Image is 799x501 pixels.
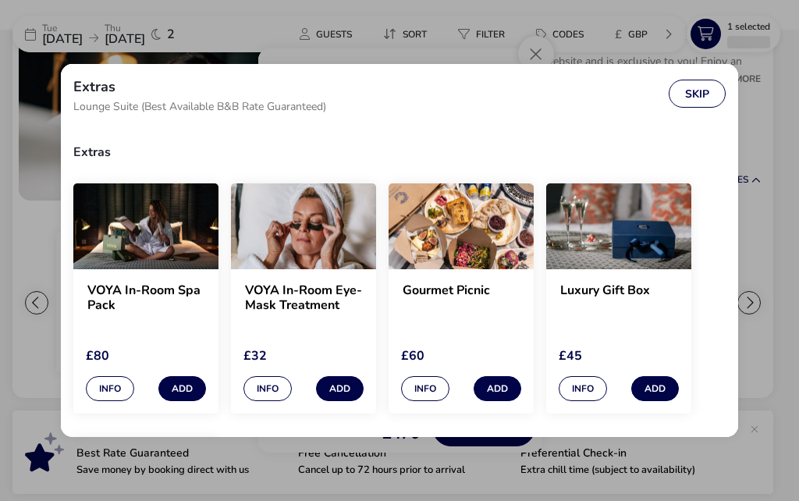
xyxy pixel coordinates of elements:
span: £32 [243,347,267,364]
h2: Gourmet Picnic [403,283,520,313]
button: Add [158,376,206,401]
button: Info [86,376,134,401]
button: Skip [669,80,726,108]
button: Add [631,376,679,401]
button: Info [559,376,607,401]
h2: Luxury Gift Box [560,283,677,313]
h3: Extras [73,133,726,171]
button: Info [243,376,292,401]
button: Info [401,376,449,401]
span: Lounge Suite (Best Available B&B Rate Guaranteed) [73,101,326,112]
h2: Extras [73,80,115,94]
button: Add [316,376,364,401]
span: £45 [559,347,582,364]
h2: VOYA In-Room Spa Pack [87,283,204,313]
span: £80 [86,347,109,364]
span: £60 [401,347,424,364]
h2: VOYA In-Room Eye-Mask Treatment [245,283,362,313]
div: extras selection modal [61,64,738,436]
button: Add [474,376,521,401]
